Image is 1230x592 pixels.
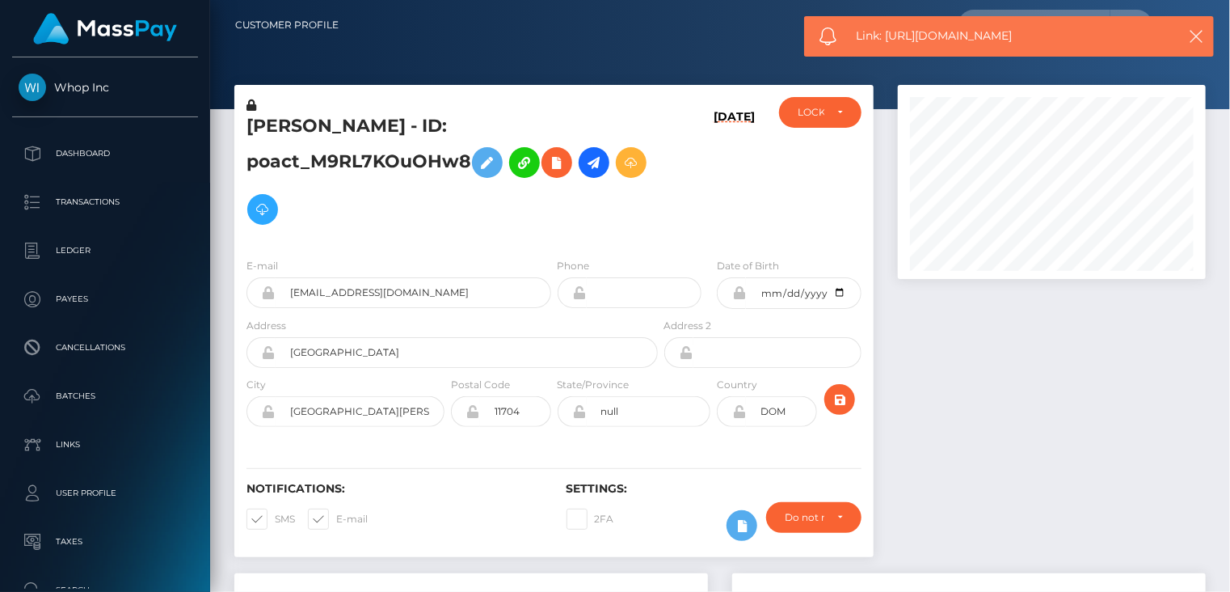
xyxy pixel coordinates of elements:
[19,239,192,263] p: Ledger
[19,287,192,311] p: Payees
[19,74,46,101] img: Whop Inc
[19,142,192,166] p: Dashboard
[19,336,192,360] p: Cancellations
[19,530,192,554] p: Taxes
[19,433,192,457] p: Links
[857,27,1160,44] span: Link: [URL][DOMAIN_NAME]
[33,13,177,44] img: MassPay Logo
[19,190,192,214] p: Transactions
[19,384,192,408] p: Batches
[12,80,198,95] span: Whop Inc
[19,481,192,505] p: User Profile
